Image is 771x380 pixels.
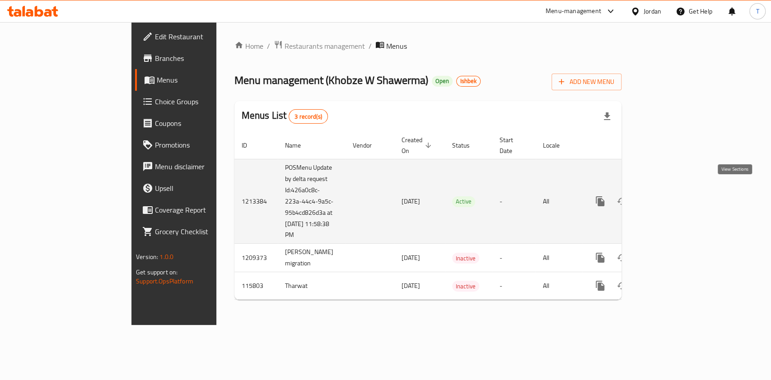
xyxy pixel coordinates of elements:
[285,41,365,51] span: Restaurants management
[135,221,260,242] a: Grocery Checklist
[402,252,420,264] span: [DATE]
[402,134,434,156] span: Created On
[135,26,260,47] a: Edit Restaurant
[589,190,611,212] button: more
[402,195,420,207] span: [DATE]
[611,275,633,297] button: Change Status
[452,281,479,292] span: Inactive
[274,40,365,52] a: Restaurants management
[536,272,582,300] td: All
[136,251,158,263] span: Version:
[135,156,260,177] a: Menu disclaimer
[155,53,253,64] span: Branches
[155,139,253,150] span: Promotions
[155,204,253,215] span: Coverage Report
[386,41,407,51] span: Menus
[155,183,253,194] span: Upsell
[289,109,328,124] div: Total records count
[242,109,328,124] h2: Menus List
[559,76,614,88] span: Add New Menu
[135,47,260,69] a: Branches
[136,266,178,278] span: Get support on:
[267,41,270,51] li: /
[536,244,582,272] td: All
[155,96,253,107] span: Choice Groups
[582,132,683,159] th: Actions
[155,226,253,237] span: Grocery Checklist
[432,77,453,85] span: Open
[551,74,621,90] button: Add New Menu
[452,253,479,264] span: Inactive
[596,106,618,127] div: Export file
[644,6,661,16] div: Jordan
[234,70,428,90] span: Menu management ( Khobze W Shawerma )
[589,275,611,297] button: more
[500,134,525,156] span: Start Date
[155,161,253,172] span: Menu disclaimer
[278,159,346,244] td: POSMenu Update by delta request Id:426a0c8c-223a-44c4-9a5c-95b4cd826d3a at [DATE] 11:58:38 PM
[589,247,611,269] button: more
[353,140,383,151] span: Vendor
[611,247,633,269] button: Change Status
[492,272,536,300] td: -
[155,31,253,42] span: Edit Restaurant
[432,76,453,87] div: Open
[546,6,601,17] div: Menu-management
[611,190,633,212] button: Change Status
[285,140,313,151] span: Name
[369,41,372,51] li: /
[136,275,193,287] a: Support.OpsPlatform
[135,69,260,91] a: Menus
[234,40,621,52] nav: breadcrumb
[278,272,346,300] td: Tharwat
[457,77,480,85] span: Ishbek
[289,112,327,121] span: 3 record(s)
[452,196,475,207] span: Active
[242,140,259,151] span: ID
[135,199,260,221] a: Coverage Report
[234,132,683,300] table: enhanced table
[159,251,173,263] span: 1.0.0
[756,6,759,16] span: T
[135,134,260,156] a: Promotions
[492,159,536,244] td: -
[536,159,582,244] td: All
[135,112,260,134] a: Coupons
[135,177,260,199] a: Upsell
[492,244,536,272] td: -
[543,140,571,151] span: Locale
[278,244,346,272] td: [PERSON_NAME] migration
[157,74,253,85] span: Menus
[452,140,481,151] span: Status
[402,280,420,292] span: [DATE]
[155,118,253,129] span: Coupons
[135,91,260,112] a: Choice Groups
